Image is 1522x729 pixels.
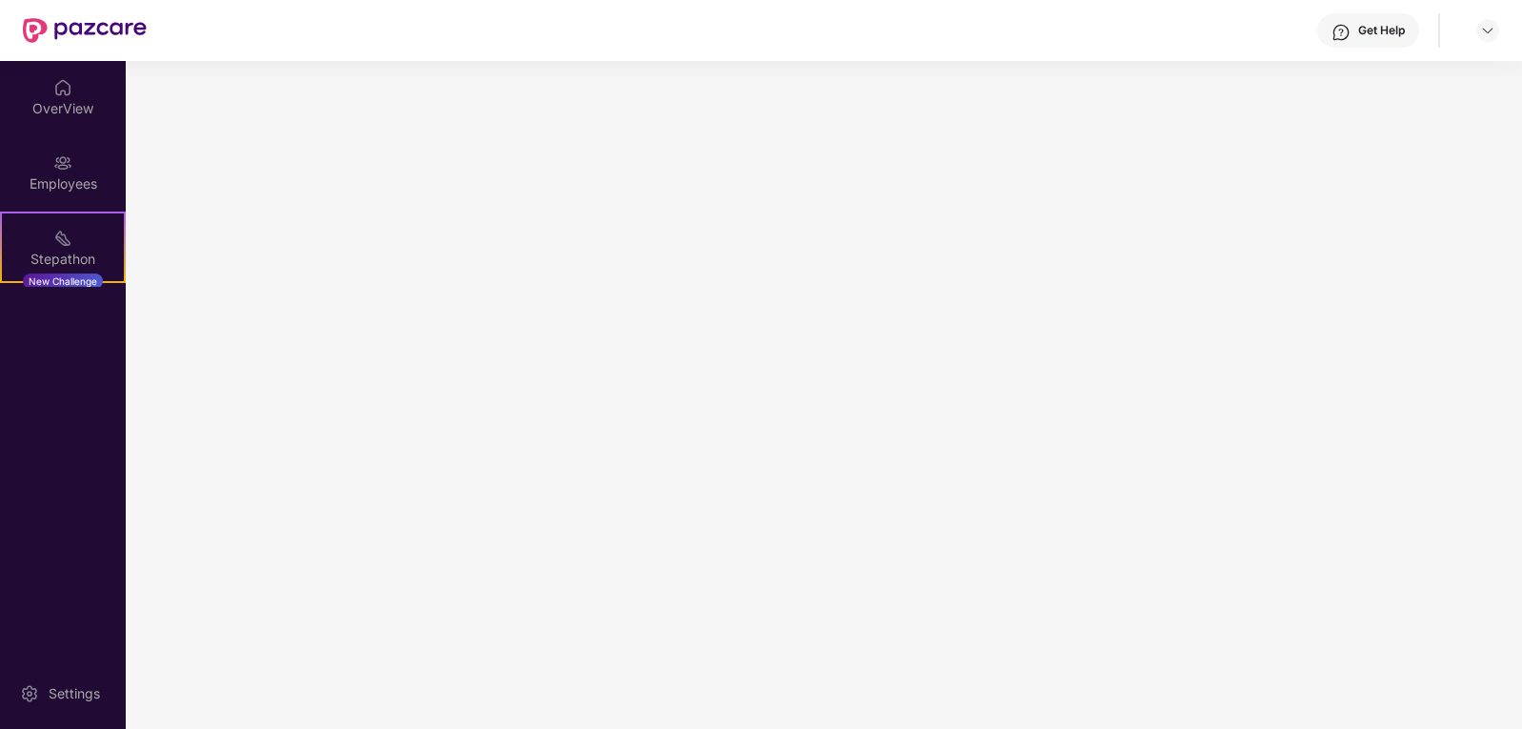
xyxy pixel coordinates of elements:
[53,153,72,172] img: svg+xml;base64,PHN2ZyBpZD0iRW1wbG95ZWVzIiB4bWxucz0iaHR0cDovL3d3dy53My5vcmcvMjAwMC9zdmciIHdpZHRoPS...
[2,250,124,269] div: Stepathon
[53,78,72,97] img: svg+xml;base64,PHN2ZyBpZD0iSG9tZSIgeG1sbnM9Imh0dHA6Ly93d3cudzMub3JnLzIwMDAvc3ZnIiB3aWR0aD0iMjAiIG...
[23,273,103,289] div: New Challenge
[1332,23,1351,42] img: svg+xml;base64,PHN2ZyBpZD0iSGVscC0zMngzMiIgeG1sbnM9Imh0dHA6Ly93d3cudzMub3JnLzIwMDAvc3ZnIiB3aWR0aD...
[23,18,147,43] img: New Pazcare Logo
[53,229,72,248] img: svg+xml;base64,PHN2ZyB4bWxucz0iaHR0cDovL3d3dy53My5vcmcvMjAwMC9zdmciIHdpZHRoPSIyMSIgaGVpZ2h0PSIyMC...
[43,684,106,703] div: Settings
[1358,23,1405,38] div: Get Help
[1480,23,1495,38] img: svg+xml;base64,PHN2ZyBpZD0iRHJvcGRvd24tMzJ4MzIiIHhtbG5zPSJodHRwOi8vd3d3LnczLm9yZy8yMDAwL3N2ZyIgd2...
[20,684,39,703] img: svg+xml;base64,PHN2ZyBpZD0iU2V0dGluZy0yMHgyMCIgeG1sbnM9Imh0dHA6Ly93d3cudzMub3JnLzIwMDAvc3ZnIiB3aW...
